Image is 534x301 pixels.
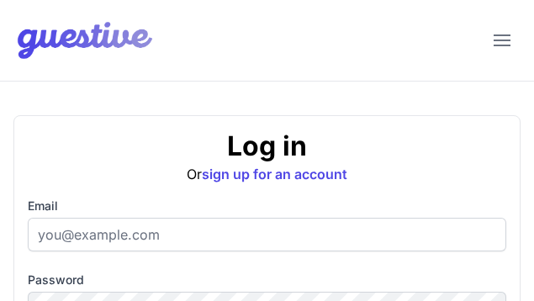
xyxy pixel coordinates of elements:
[28,272,506,288] label: Password
[13,7,156,74] img: Your Company
[28,218,506,251] input: you@example.com
[28,129,506,184] div: Or
[202,166,347,182] a: sign up for an account
[28,198,506,214] label: Email
[28,129,506,163] h2: Log in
